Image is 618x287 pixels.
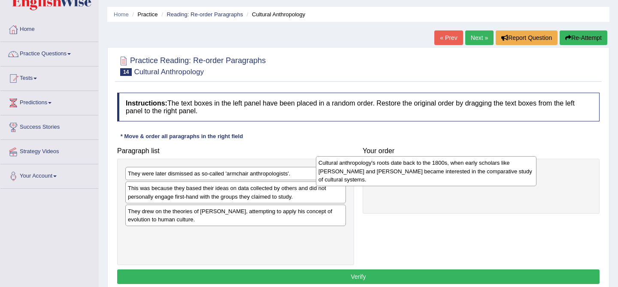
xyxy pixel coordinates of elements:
[126,100,167,107] b: Instructions:
[560,30,607,45] button: Re-Attempt
[434,30,463,45] a: « Prev
[117,54,266,76] h2: Practice Reading: Re-order Paragraphs
[465,30,494,45] a: Next »
[117,132,246,140] div: * Move & order all paragraphs in the right field
[363,147,600,155] h4: Your order
[245,10,306,18] li: Cultural Anthropology
[125,205,346,226] div: They drew on the theories of [PERSON_NAME], attempting to apply his concept of evolution to human...
[0,140,98,161] a: Strategy Videos
[130,10,158,18] li: Practice
[0,91,98,112] a: Predictions
[117,93,600,121] h4: The text boxes in the left panel have been placed in a random order. Restore the original order b...
[134,68,204,76] small: Cultural Anthropology
[117,147,354,155] h4: Paragraph list
[496,30,557,45] button: Report Question
[114,11,129,18] a: Home
[0,18,98,39] a: Home
[125,167,346,180] div: They were later dismissed as so-called 'armchair anthropologists'.
[125,181,346,203] div: This was because they based their ideas on data collected by others and did not personally engage...
[117,269,600,284] button: Verify
[0,164,98,186] a: Your Account
[0,115,98,137] a: Success Stories
[120,68,132,76] span: 14
[0,66,98,88] a: Tests
[0,42,98,63] a: Practice Questions
[316,156,536,186] div: Cultural anthropology's roots date back to the 1800s, when early scholars like [PERSON_NAME] and ...
[167,11,243,18] a: Reading: Re-order Paragraphs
